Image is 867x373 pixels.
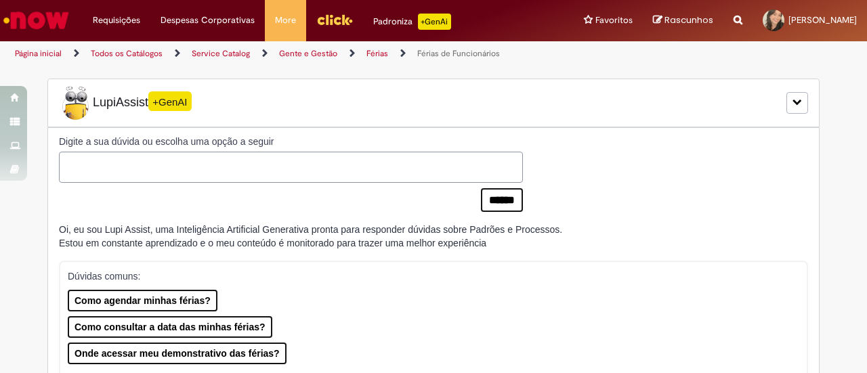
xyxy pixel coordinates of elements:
[59,86,192,120] span: LupiAssist
[161,14,255,27] span: Despesas Corporativas
[418,14,451,30] p: +GenAi
[59,135,523,148] label: Digite a sua dúvida ou escolha uma opção a seguir
[68,290,217,311] button: Como agendar minhas férias?
[192,48,250,59] a: Service Catalog
[68,343,287,364] button: Onde acessar meu demonstrativo das férias?
[316,9,353,30] img: click_logo_yellow_360x200.png
[15,48,62,59] a: Página inicial
[93,14,140,27] span: Requisições
[59,86,93,120] img: Lupi
[68,269,789,283] p: Dúvidas comuns:
[10,41,568,66] ul: Trilhas de página
[59,223,562,250] div: Oi, eu sou Lupi Assist, uma Inteligência Artificial Generativa pronta para responder dúvidas sobr...
[1,7,71,34] img: ServiceNow
[788,14,857,26] span: [PERSON_NAME]
[148,91,192,111] span: +GenAI
[275,14,296,27] span: More
[91,48,163,59] a: Todos os Catálogos
[279,48,337,59] a: Gente e Gestão
[664,14,713,26] span: Rascunhos
[417,48,500,59] a: Férias de Funcionários
[68,316,272,338] button: Como consultar a data das minhas férias?
[366,48,388,59] a: Férias
[595,14,633,27] span: Favoritos
[373,14,451,30] div: Padroniza
[653,14,713,27] a: Rascunhos
[47,79,820,127] div: LupiLupiAssist+GenAI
